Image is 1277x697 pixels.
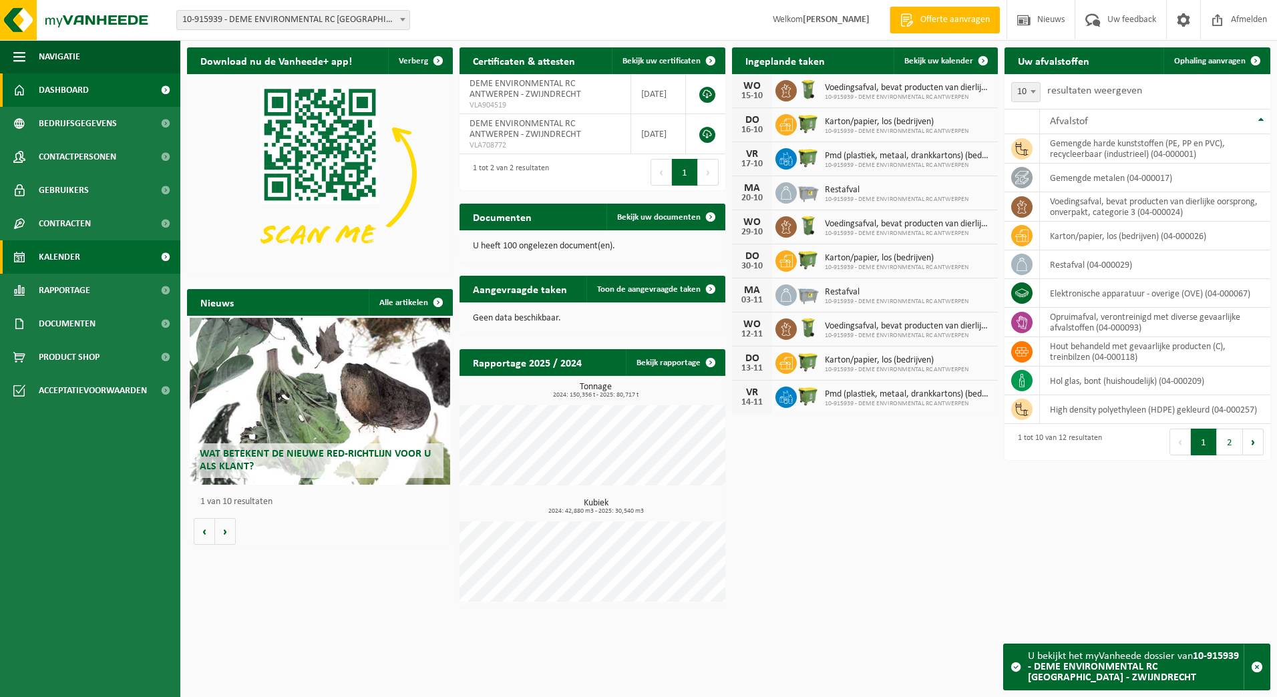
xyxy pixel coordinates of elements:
div: 1 tot 10 van 12 resultaten [1011,427,1102,457]
span: Karton/papier, los (bedrijven) [825,117,968,128]
div: WO [739,81,765,91]
a: Toon de aangevraagde taken [586,276,724,302]
span: Rapportage [39,274,90,307]
span: Bekijk uw documenten [617,213,701,222]
img: WB-0140-HPE-GN-50 [797,78,819,101]
h3: Tonnage [466,383,725,399]
button: Next [698,159,719,186]
a: Ophaling aanvragen [1163,47,1269,74]
strong: 10-915939 - DEME ENVIRONMENTAL RC [GEOGRAPHIC_DATA] - ZWIJNDRECHT [1028,651,1239,683]
td: karton/papier, los (bedrijven) (04-000026) [1040,222,1270,250]
div: VR [739,387,765,398]
h2: Ingeplande taken [732,47,838,73]
span: 10-915939 - DEME ENVIRONMENTAL RC ANTWERPEN - ZWIJNDRECHT [177,11,409,29]
h2: Download nu de Vanheede+ app! [187,47,365,73]
span: 2024: 150,356 t - 2025: 80,717 t [466,392,725,399]
span: 10-915939 - DEME ENVIRONMENTAL RC ANTWERPEN [825,93,991,101]
span: Bekijk uw certificaten [622,57,701,65]
span: Bedrijfsgegevens [39,107,117,140]
span: Bekijk uw kalender [904,57,973,65]
span: Voedingsafval, bevat producten van dierlijke oorsprong, onverpakt, categorie 3 [825,321,991,332]
strong: [PERSON_NAME] [803,15,870,25]
div: 1 tot 2 van 2 resultaten [466,158,549,187]
span: VLA904519 [470,100,620,111]
h2: Uw afvalstoffen [1005,47,1103,73]
span: Contactpersonen [39,140,116,174]
td: opruimafval, verontreinigd met diverse gevaarlijke afvalstoffen (04-000093) [1040,308,1270,337]
span: Acceptatievoorwaarden [39,374,147,407]
img: WB-1100-HPE-GN-50 [797,146,819,169]
td: hout behandeld met gevaarlijke producten (C), treinbilzen (04-000118) [1040,337,1270,367]
img: WB-1100-HPE-GN-50 [797,385,819,407]
div: MA [739,285,765,296]
span: Pmd (plastiek, metaal, drankkartons) (bedrijven) [825,389,991,400]
td: [DATE] [631,74,686,114]
span: 10-915939 - DEME ENVIRONMENTAL RC ANTWERPEN [825,128,968,136]
span: 2024: 42,880 m3 - 2025: 30,540 m3 [466,508,725,515]
td: voedingsafval, bevat producten van dierlijke oorsprong, onverpakt, categorie 3 (04-000024) [1040,192,1270,222]
span: Ophaling aanvragen [1174,57,1246,65]
span: Dashboard [39,73,89,107]
span: Gebruikers [39,174,89,207]
button: Next [1243,429,1264,455]
td: hol glas, bont (huishoudelijk) (04-000209) [1040,367,1270,395]
div: 14-11 [739,398,765,407]
span: Afvalstof [1050,116,1088,127]
div: MA [739,183,765,194]
button: 1 [1191,429,1217,455]
a: Bekijk uw documenten [606,204,724,230]
span: DEME ENVIRONMENTAL RC ANTWERPEN - ZWIJNDRECHT [470,79,581,99]
span: Offerte aanvragen [917,13,993,27]
h2: Certificaten & attesten [460,47,588,73]
button: 1 [672,159,698,186]
div: 29-10 [739,228,765,237]
p: Geen data beschikbaar. [473,314,712,323]
img: WB-2500-GAL-GY-01 [797,180,819,203]
div: 12-11 [739,330,765,339]
div: DO [739,251,765,262]
td: high density polyethyleen (HDPE) gekleurd (04-000257) [1040,395,1270,424]
span: Restafval [825,185,968,196]
a: Bekijk uw kalender [894,47,996,74]
div: VR [739,149,765,160]
span: Voedingsafval, bevat producten van dierlijke oorsprong, onverpakt, categorie 3 [825,219,991,230]
div: U bekijkt het myVanheede dossier van [1028,644,1244,690]
h3: Kubiek [466,499,725,515]
div: DO [739,353,765,364]
button: Vorige [194,518,215,545]
span: Pmd (plastiek, metaal, drankkartons) (bedrijven) [825,151,991,162]
span: Voedingsafval, bevat producten van dierlijke oorsprong, onverpakt, categorie 3 [825,83,991,93]
a: Wat betekent de nieuwe RED-richtlijn voor u als klant? [190,318,450,485]
button: Volgende [215,518,236,545]
span: 10-915939 - DEME ENVIRONMENTAL RC ANTWERPEN [825,332,991,340]
span: 10-915939 - DEME ENVIRONMENTAL RC ANTWERPEN [825,230,991,238]
img: WB-0140-HPE-GN-50 [797,316,819,339]
div: WO [739,217,765,228]
h2: Aangevraagde taken [460,276,580,302]
button: 2 [1217,429,1243,455]
td: gemengde metalen (04-000017) [1040,164,1270,192]
span: VLA708772 [470,140,620,151]
td: restafval (04-000029) [1040,250,1270,279]
div: 20-10 [739,194,765,203]
div: 13-11 [739,364,765,373]
span: Toon de aangevraagde taken [597,285,701,294]
button: Previous [651,159,672,186]
img: WB-1100-HPE-GN-50 [797,351,819,373]
h2: Documenten [460,204,545,230]
span: 10-915939 - DEME ENVIRONMENTAL RC ANTWERPEN - ZWIJNDRECHT [176,10,410,30]
td: [DATE] [631,114,686,154]
span: Verberg [399,57,428,65]
div: 16-10 [739,126,765,135]
span: 10 [1012,83,1040,101]
span: 10-915939 - DEME ENVIRONMENTAL RC ANTWERPEN [825,162,991,170]
a: Bekijk uw certificaten [612,47,724,74]
a: Alle artikelen [369,289,451,316]
span: 10-915939 - DEME ENVIRONMENTAL RC ANTWERPEN [825,298,968,306]
button: Previous [1169,429,1191,455]
span: Restafval [825,287,968,298]
span: 10 [1011,82,1041,102]
a: Bekijk rapportage [626,349,724,376]
td: gemengde harde kunststoffen (PE, PP en PVC), recycleerbaar (industrieel) (04-000001) [1040,134,1270,164]
span: Karton/papier, los (bedrijven) [825,355,968,366]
